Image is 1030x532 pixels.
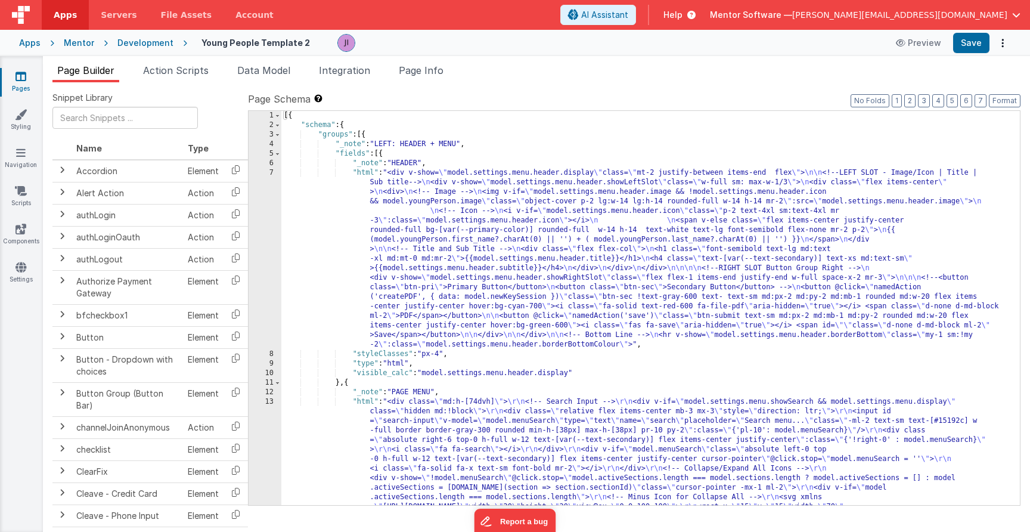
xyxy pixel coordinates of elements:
[249,120,281,130] div: 2
[989,94,1020,107] button: Format
[932,94,944,107] button: 4
[183,348,224,382] td: Element
[249,349,281,359] div: 8
[249,388,281,397] div: 12
[183,505,224,527] td: Element
[710,9,792,21] span: Mentor Software —
[72,416,183,438] td: channelJoinAnonymous
[72,382,183,416] td: Button Group (Button Bar)
[183,382,224,416] td: Element
[72,304,183,326] td: bfcheckbox1
[249,378,281,388] div: 11
[72,482,183,505] td: Cleave - Credit Card
[183,326,224,348] td: Element
[892,94,902,107] button: 1
[143,64,209,76] span: Action Scripts
[953,33,989,53] button: Save
[249,159,281,168] div: 6
[975,94,986,107] button: 7
[249,369,281,378] div: 10
[960,94,972,107] button: 6
[183,270,224,304] td: Element
[72,248,183,270] td: authLogout
[851,94,889,107] button: No Folds
[183,482,224,505] td: Element
[249,111,281,120] div: 1
[183,160,224,183] td: Element
[183,438,224,460] td: Element
[72,460,183,482] td: ClearFix
[399,64,443,76] span: Page Info
[72,326,183,348] td: Button
[72,182,183,204] td: Alert Action
[319,64,370,76] span: Integration
[101,9,136,21] span: Servers
[249,149,281,159] div: 5
[994,35,1011,51] button: Options
[64,37,94,49] div: Mentor
[72,160,183,183] td: Accordion
[249,140,281,149] div: 4
[183,182,224,204] td: Action
[183,304,224,326] td: Element
[19,37,41,49] div: Apps
[560,5,636,25] button: AI Assistant
[904,94,916,107] button: 2
[248,92,311,106] span: Page Schema
[54,9,77,21] span: Apps
[249,168,281,349] div: 7
[72,505,183,527] td: Cleave - Phone Input
[183,204,224,226] td: Action
[72,348,183,382] td: Button - Dropdown with choices
[72,204,183,226] td: authLogin
[889,33,948,52] button: Preview
[792,9,1007,21] span: [PERSON_NAME][EMAIL_ADDRESS][DOMAIN_NAME]
[72,226,183,248] td: authLoginOauth
[947,94,958,107] button: 5
[710,9,1020,21] button: Mentor Software — [PERSON_NAME][EMAIL_ADDRESS][DOMAIN_NAME]
[183,416,224,438] td: Action
[183,226,224,248] td: Action
[161,9,212,21] span: File Assets
[338,35,355,51] img: 6c3d48e323fef8557f0b76cc516e01c7
[72,270,183,304] td: Authorize Payment Gateway
[52,107,198,129] input: Search Snippets ...
[201,38,310,47] h4: Young People Template 2
[918,94,930,107] button: 3
[663,9,682,21] span: Help
[117,37,173,49] div: Development
[76,143,102,153] span: Name
[72,438,183,460] td: checklist
[581,9,628,21] span: AI Assistant
[57,64,114,76] span: Page Builder
[188,143,209,153] span: Type
[183,460,224,482] td: Element
[183,248,224,270] td: Action
[249,130,281,140] div: 3
[52,92,113,104] span: Snippet Library
[237,64,290,76] span: Data Model
[249,359,281,369] div: 9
